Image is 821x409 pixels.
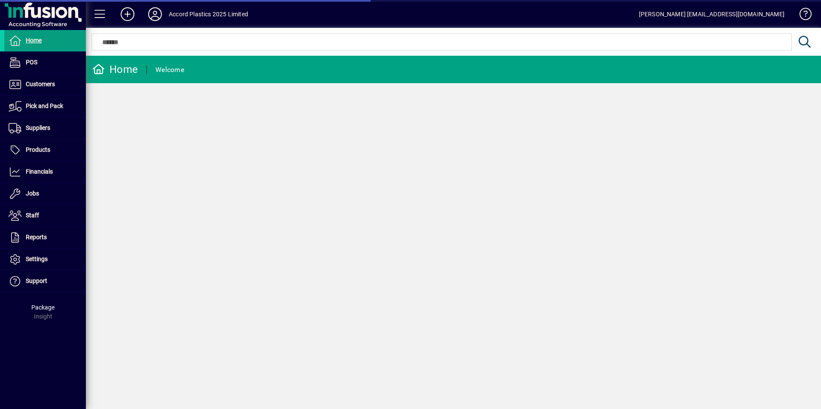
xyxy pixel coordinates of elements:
[31,304,55,311] span: Package
[26,37,42,44] span: Home
[4,227,86,248] a: Reports
[4,74,86,95] a: Customers
[26,146,50,153] span: Products
[4,96,86,117] a: Pick and Pack
[4,161,86,183] a: Financials
[26,212,39,219] span: Staff
[26,234,47,241] span: Reports
[26,256,48,262] span: Settings
[92,63,138,76] div: Home
[4,139,86,161] a: Products
[114,6,141,22] button: Add
[26,81,55,87] span: Customers
[26,190,39,197] span: Jobs
[26,168,53,175] span: Financials
[4,52,86,73] a: POS
[639,7,785,21] div: [PERSON_NAME] [EMAIL_ADDRESS][DOMAIN_NAME]
[4,117,86,139] a: Suppliers
[4,183,86,204] a: Jobs
[155,63,184,77] div: Welcome
[4,271,86,292] a: Support
[793,2,810,30] a: Knowledge Base
[26,102,63,109] span: Pick and Pack
[26,277,47,284] span: Support
[4,249,86,270] a: Settings
[4,205,86,226] a: Staff
[26,59,37,66] span: POS
[141,6,169,22] button: Profile
[26,124,50,131] span: Suppliers
[169,7,248,21] div: Accord Plastics 2025 Limited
